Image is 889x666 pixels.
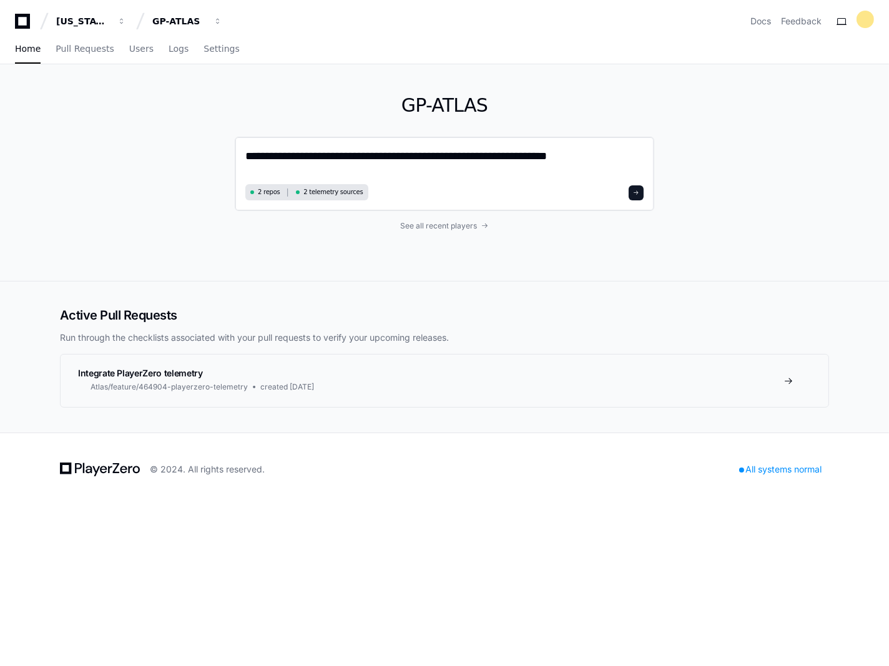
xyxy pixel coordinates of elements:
[152,15,206,27] div: GP-ATLAS
[401,221,478,231] span: See all recent players
[91,382,248,392] span: Atlas/feature/464904-playerzero-telemetry
[204,45,239,52] span: Settings
[235,221,654,231] a: See all recent players
[169,35,189,64] a: Logs
[129,35,154,64] a: Users
[258,187,280,197] span: 2 repos
[260,382,314,392] span: created [DATE]
[150,463,265,476] div: © 2024. All rights reserved.
[15,45,41,52] span: Home
[750,15,771,27] a: Docs
[15,35,41,64] a: Home
[60,306,829,324] h2: Active Pull Requests
[303,187,363,197] span: 2 telemetry sources
[204,35,239,64] a: Settings
[129,45,154,52] span: Users
[732,461,829,478] div: All systems normal
[781,15,822,27] button: Feedback
[56,35,114,64] a: Pull Requests
[61,355,828,407] a: Integrate PlayerZero telemetryAtlas/feature/464904-playerzero-telemetrycreated [DATE]
[51,10,131,32] button: [US_STATE] Pacific
[235,94,654,117] h1: GP-ATLAS
[147,10,227,32] button: GP-ATLAS
[78,368,203,378] span: Integrate PlayerZero telemetry
[169,45,189,52] span: Logs
[60,331,829,344] p: Run through the checklists associated with your pull requests to verify your upcoming releases.
[56,15,110,27] div: [US_STATE] Pacific
[56,45,114,52] span: Pull Requests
